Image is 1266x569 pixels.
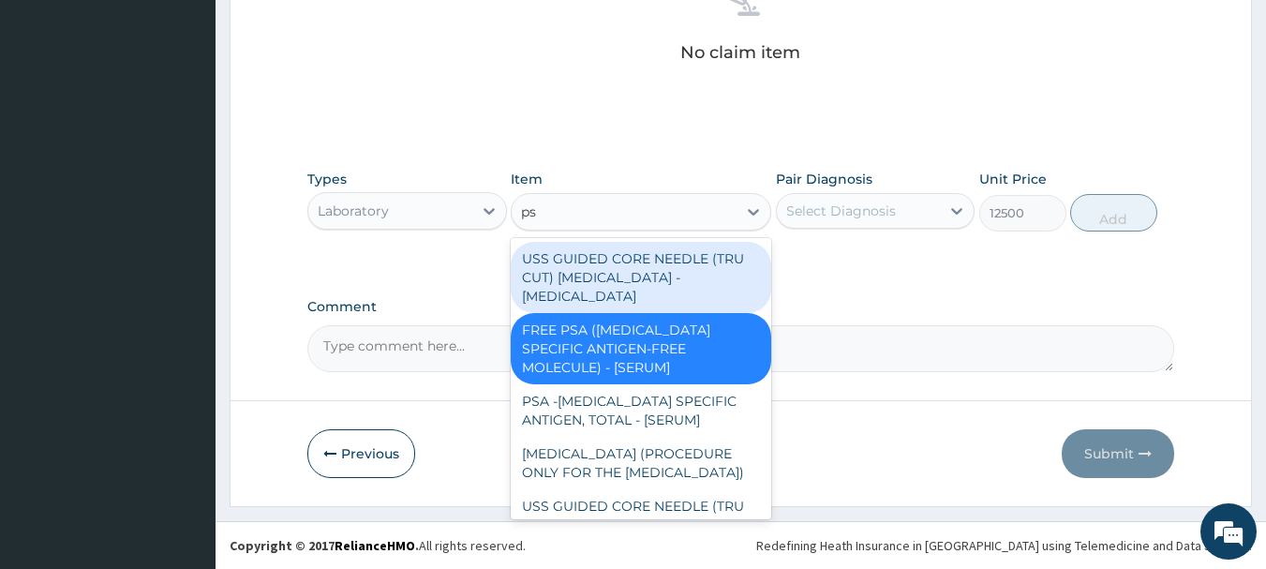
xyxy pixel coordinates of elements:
img: d_794563401_company_1708531726252_794563401 [35,94,76,141]
div: Minimize live chat window [307,9,352,54]
div: Laboratory [318,202,389,220]
label: Unit Price [979,170,1047,188]
a: RelianceHMO [335,537,415,554]
div: USS GUIDED CORE NEEDLE (TRU CUT) [MEDICAL_DATA] - [MEDICAL_DATA] [511,242,771,313]
label: Item [511,170,543,188]
div: Redefining Heath Insurance in [GEOGRAPHIC_DATA] using Telemedicine and Data Science! [756,536,1252,555]
label: Types [307,172,347,187]
strong: Copyright © 2017 . [230,537,419,554]
div: [MEDICAL_DATA] (PROCEDURE ONLY FOR THE [MEDICAL_DATA]) [511,437,771,489]
textarea: Type your message and hit 'Enter' [9,374,357,440]
div: Chat with us now [97,105,315,129]
div: PSA -[MEDICAL_DATA] SPECIFIC ANTIGEN, TOTAL - [SERUM] [511,384,771,437]
footer: All rights reserved. [216,521,1266,569]
div: Select Diagnosis [786,202,896,220]
span: We're online! [109,167,259,356]
div: USS GUIDED CORE NEEDLE (TRU CUT) [MEDICAL_DATA] - BONE [511,489,771,542]
button: Add [1070,194,1157,232]
button: Submit [1062,429,1174,478]
label: Comment [307,299,1175,315]
div: FREE PSA ([MEDICAL_DATA] SPECIFIC ANTIGEN-FREE MOLECULE) - [SERUM] [511,313,771,384]
p: No claim item [680,43,800,62]
button: Previous [307,429,415,478]
label: Pair Diagnosis [776,170,872,188]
